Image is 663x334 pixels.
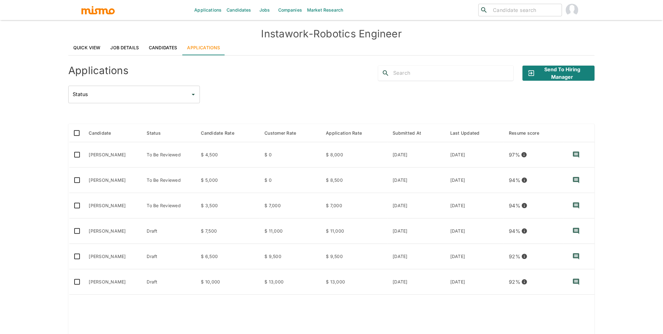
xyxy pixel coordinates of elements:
[326,129,370,137] span: Application Rate
[569,198,584,213] button: recent-notes
[509,252,520,261] p: 92 %
[189,90,198,99] button: Open
[68,64,128,77] h4: Applications
[569,224,584,239] button: recent-notes
[142,218,196,244] td: Draft
[321,168,388,193] td: $ 8,500
[393,129,430,137] span: Submitted At
[445,244,504,269] td: [DATE]
[142,142,196,168] td: To Be Reviewed
[84,218,142,244] td: [PERSON_NAME]
[523,66,595,81] button: Send to Hiring Manager
[89,129,119,137] span: Candidate
[521,228,528,234] svg: View resume score details
[84,269,142,295] td: [PERSON_NAME]
[569,274,584,289] button: recent-notes
[144,40,182,55] a: Candidates
[521,152,527,158] svg: View resume score details
[321,269,388,295] td: $ 13,000
[388,168,446,193] td: [DATE]
[196,193,260,218] td: $ 3,500
[509,150,520,159] p: 97 %
[182,40,225,55] a: Applications
[259,168,321,193] td: $ 0
[445,218,504,244] td: [DATE]
[393,68,514,78] input: Search
[68,28,595,40] h4: Instawork - Robotics Engineer
[321,193,388,218] td: $ 7,000
[106,40,144,55] a: Job Details
[388,193,446,218] td: [DATE]
[509,277,520,286] p: 92 %
[521,279,528,285] svg: View resume score details
[196,269,260,295] td: $ 10,000
[259,244,321,269] td: $ 9,500
[569,147,584,162] button: recent-notes
[196,218,260,244] td: $ 7,500
[81,5,115,15] img: logo
[84,142,142,168] td: [PERSON_NAME]
[84,168,142,193] td: [PERSON_NAME]
[388,218,446,244] td: [DATE]
[196,168,260,193] td: $ 5,000
[84,193,142,218] td: [PERSON_NAME]
[142,193,196,218] td: To Be Reviewed
[259,142,321,168] td: $ 0
[321,142,388,168] td: $ 8,000
[321,218,388,244] td: $ 11,000
[142,244,196,269] td: Draft
[196,142,260,168] td: $ 4,500
[259,218,321,244] td: $ 11,000
[509,201,520,210] p: 94 %
[388,269,446,295] td: [DATE]
[142,168,196,193] td: To Be Reviewed
[445,269,504,295] td: [DATE]
[259,269,321,295] td: $ 13,000
[84,244,142,269] td: [PERSON_NAME]
[445,142,504,168] td: [DATE]
[142,269,196,295] td: Draft
[569,173,584,188] button: recent-notes
[445,168,504,193] td: [DATE]
[259,193,321,218] td: $ 7,000
[445,193,504,218] td: [DATE]
[569,249,584,264] button: recent-notes
[264,129,304,137] span: Customer Rate
[509,176,520,185] p: 94 %
[509,227,520,235] p: 94 %
[196,244,260,269] td: $ 6,500
[378,66,393,81] button: search
[521,177,528,183] svg: View resume score details
[388,244,446,269] td: [DATE]
[521,202,528,209] svg: View resume score details
[201,129,243,137] span: Candidate Rate
[521,253,528,260] svg: View resume score details
[490,6,559,14] input: Candidate search
[388,142,446,168] td: [DATE]
[509,129,547,137] span: Resume score
[566,4,578,16] img: Carmen Vilachá
[147,129,169,137] span: Status
[321,244,388,269] td: $ 9,500
[450,129,488,137] span: Last Updated
[68,40,106,55] a: Quick View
